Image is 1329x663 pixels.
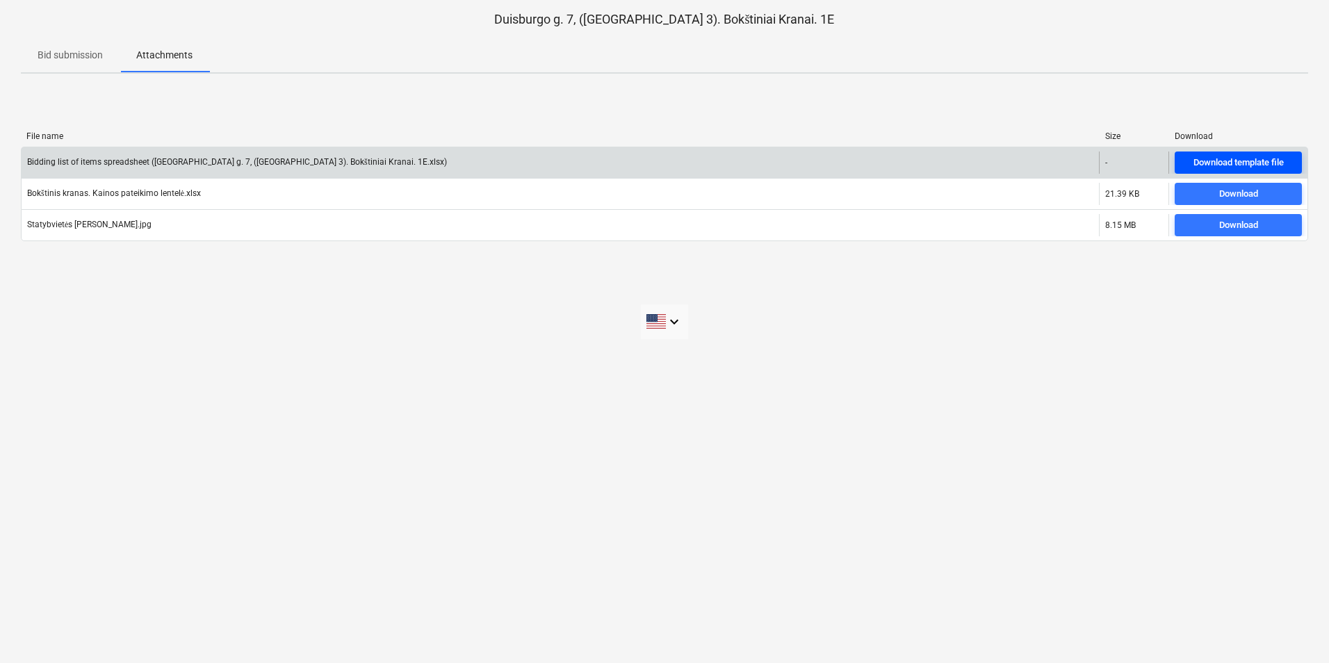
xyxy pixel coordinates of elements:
div: Bokštinis kranas. Kainos pateikimo lentelė.xlsx [27,188,201,199]
button: Download [1175,214,1302,236]
div: Size [1105,131,1164,141]
p: Duisburgo g. 7, ([GEOGRAPHIC_DATA] 3). Bokštiniai Kranai. 1E [21,11,1308,28]
div: Bidding list of items spreadsheet ([GEOGRAPHIC_DATA] g. 7, ([GEOGRAPHIC_DATA] 3). Bokštiniai Kran... [27,157,447,167]
div: Download template file [1193,155,1284,171]
p: Attachments [136,48,193,63]
div: Download [1219,218,1258,234]
button: Download [1175,183,1302,205]
p: Bid submission [38,48,103,63]
div: Download [1219,186,1258,202]
div: Download [1175,131,1303,141]
div: File name [26,131,1094,141]
div: Statybvietės [PERSON_NAME].jpg [27,220,152,230]
div: 8.15 MB [1105,220,1136,230]
i: keyboard_arrow_down [666,313,683,330]
div: 21.39 KB [1105,189,1139,199]
button: Download template file [1175,152,1302,174]
div: - [1105,158,1107,167]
